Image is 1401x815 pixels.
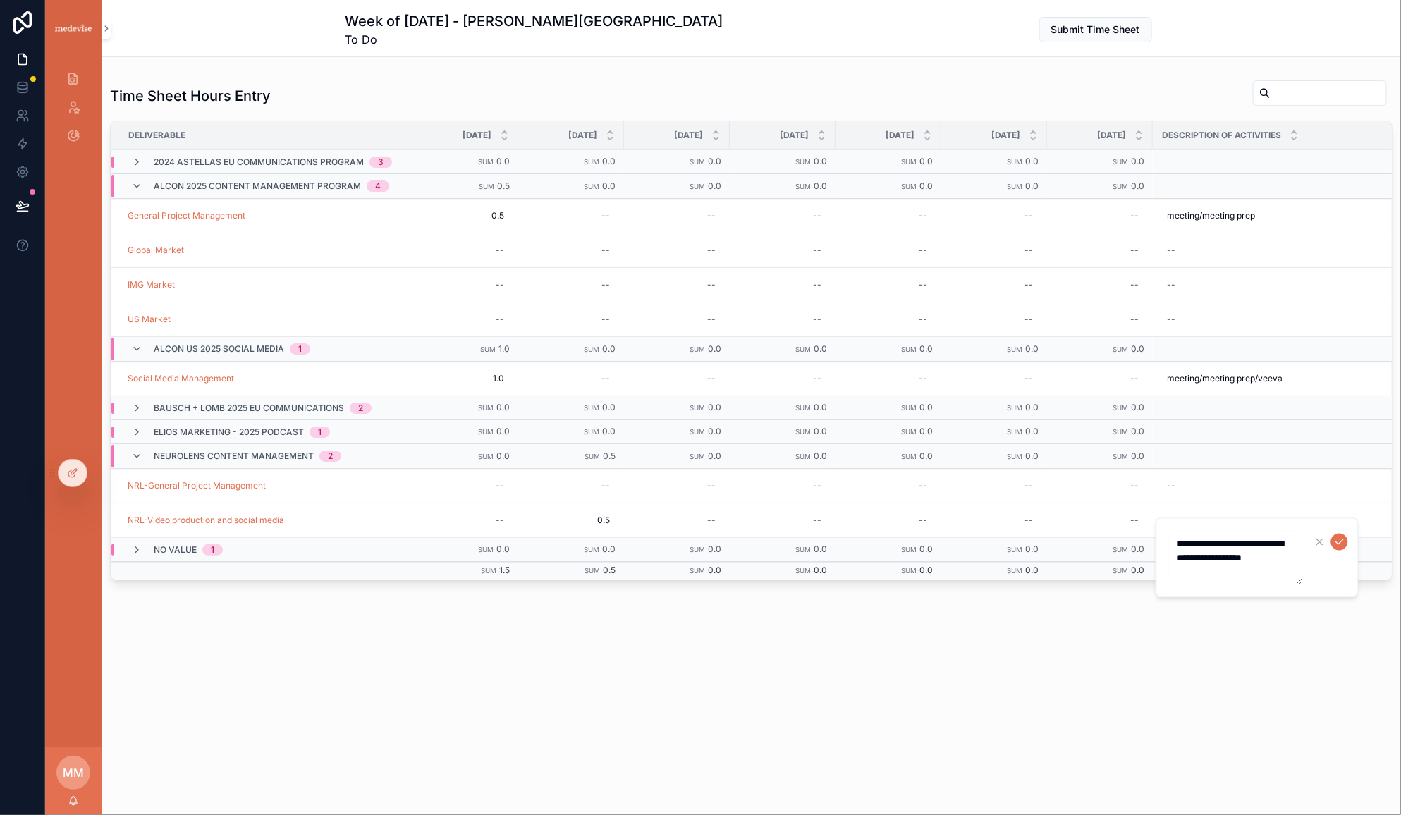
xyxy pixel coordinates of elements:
span: Alcon 2025 Content Management Program [154,180,361,192]
span: 0.0 [1025,402,1039,412]
span: 0.0 [814,156,827,166]
img: App logo [54,23,93,35]
span: 0.0 [1025,156,1039,166]
span: 0.5 [603,565,616,575]
a: NRL-Video production and social media [128,515,284,526]
small: Sum [901,404,917,412]
small: Sum [1007,428,1022,436]
small: Sum [479,183,494,190]
small: Sum [795,546,811,553]
div: -- [1167,314,1175,325]
div: -- [813,210,821,221]
div: -- [1167,245,1175,256]
span: 0.0 [1025,544,1039,554]
div: -- [496,515,504,526]
span: 0.0 [1131,343,1144,354]
span: 0.0 [496,544,510,554]
span: 0.0 [602,156,616,166]
div: -- [707,245,716,256]
div: -- [496,245,504,256]
span: 0.0 [708,451,721,461]
div: -- [601,210,610,221]
span: 0.5 [427,210,504,221]
small: Sum [690,428,705,436]
div: -- [1024,210,1033,221]
div: -- [601,245,610,256]
div: -- [601,279,610,290]
div: -- [1130,373,1139,384]
span: [DATE] [568,130,597,141]
span: [DATE] [886,130,914,141]
span: 0.0 [496,156,510,166]
small: Sum [901,546,917,553]
small: Sum [584,546,599,553]
span: 0.0 [708,544,721,554]
span: 0.0 [919,544,933,554]
div: -- [1130,279,1139,290]
span: 1.5 [499,565,510,575]
div: 2 [358,403,363,414]
span: 0.0 [602,544,616,554]
small: Sum [901,183,917,190]
span: 0.0 [602,402,616,412]
small: Sum [478,404,494,412]
div: scrollable content [45,56,102,166]
small: Sum [690,546,705,553]
a: IMG Market [128,279,175,290]
small: Sum [481,567,496,575]
div: -- [813,515,821,526]
small: Sum [1007,183,1022,190]
div: -- [1167,279,1175,290]
small: Sum [690,453,705,460]
div: -- [1130,210,1139,221]
small: Sum [1007,345,1022,353]
span: 0.0 [814,426,827,436]
div: -- [496,314,504,325]
a: General Project Management [128,210,245,221]
small: Sum [1113,345,1128,353]
div: -- [919,245,927,256]
small: Sum [584,428,599,436]
span: NRL-General Project Management [128,480,266,491]
span: 0.0 [814,565,827,575]
span: 0.0 [602,180,616,191]
div: -- [601,480,610,491]
span: 0.0 [1131,156,1144,166]
span: 0.0 [814,180,827,191]
span: 0.5 [532,515,610,526]
span: Description of Activities [1162,130,1281,141]
span: [DATE] [1097,130,1126,141]
span: US Market [128,314,171,325]
small: Sum [901,453,917,460]
small: Sum [1113,453,1128,460]
div: 3 [378,157,384,168]
small: Sum [795,453,811,460]
span: 0.0 [919,156,933,166]
small: Sum [690,158,705,166]
small: Sum [478,546,494,553]
div: -- [813,480,821,491]
small: Sum [585,567,600,575]
div: -- [813,279,821,290]
small: Sum [1007,567,1022,575]
div: -- [707,314,716,325]
h1: Time Sheet Hours Entry [110,86,271,106]
small: Sum [795,345,811,353]
div: -- [919,515,927,526]
span: 0.0 [708,343,721,354]
span: 0.0 [1025,426,1039,436]
small: Sum [901,567,917,575]
span: Global Market [128,245,184,256]
small: Sum [795,428,811,436]
small: Sum [1113,546,1128,553]
span: Deliverable [128,130,185,141]
span: 0.0 [1131,565,1144,575]
span: 0.0 [708,565,721,575]
span: Elios Marketing - 2025 Podcast [154,427,304,438]
div: -- [707,373,716,384]
span: 0.0 [919,343,933,354]
span: 0.0 [602,343,616,354]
